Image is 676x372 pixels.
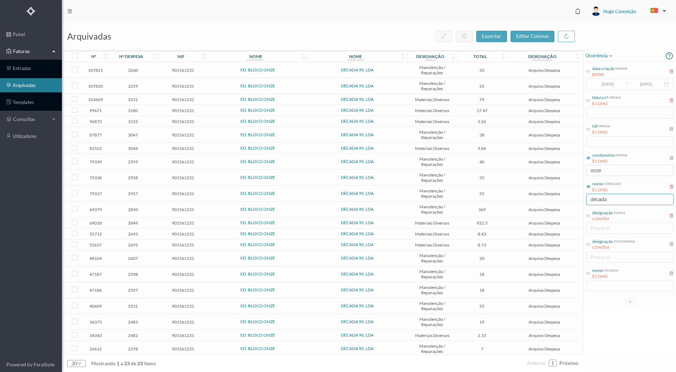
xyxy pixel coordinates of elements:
[459,146,505,151] span: 9.86
[160,132,206,138] span: 901561231
[509,175,580,180] span: Arquivo Despesa
[341,220,374,225] a: DÉCADA 90, LDA
[110,159,156,164] span: 2959
[592,267,603,274] div: nome
[459,272,505,277] span: 18
[509,68,580,73] span: Arquivo Despesa
[67,31,111,41] span: arquivadas
[459,119,505,124] span: 3.26
[592,152,615,158] div: condomínio
[85,83,106,89] span: 107820
[509,132,580,138] span: Arquivo Despesa
[409,285,455,295] span: Manutenção / Reparações
[85,242,106,248] span: 55657
[409,108,455,113] span: Materiais Diversos
[409,242,455,248] span: Materiais Diversos
[110,97,156,102] span: 3231
[532,58,553,61] div: status entrada
[240,332,275,338] a: ED. BLOCO ONZE
[409,220,455,226] span: Materiais Diversos
[240,118,275,124] a: ED. BLOCO ONZE
[613,210,625,215] div: rubrica
[240,220,275,225] a: ED. BLOCO ONZE
[67,9,72,14] i: icon: menu-fold
[592,101,621,107] div: É COMO
[509,272,580,277] span: Arquivo Despesa
[459,83,505,89] span: 25
[459,256,505,261] span: 20
[341,145,374,151] a: DÉCADA 90, LDA
[110,303,156,309] span: 2531
[85,119,106,124] span: 96872
[240,83,275,88] a: ED. BLOCO ONZE
[509,108,580,113] span: Arquivo Despesa
[240,107,275,113] a: ED. BLOCO ONZE
[347,58,364,61] div: fornecedor
[527,360,546,366] span: anterior
[160,333,206,338] span: 901561231
[613,238,635,244] div: status entrada
[110,68,156,73] span: 3260
[110,220,156,226] span: 2849
[509,319,580,325] span: Arquivo Despesa
[559,358,578,369] li: Página Seguinte
[592,216,625,222] div: CONTÉM
[592,72,627,78] div: ENTRE
[409,97,455,102] span: Materiais Diversos
[591,6,601,16] img: user_titan3.af2715ee.jpg
[573,7,582,16] i: icon: bell
[160,119,206,124] span: 901561231
[592,187,621,193] div: É COMO
[71,358,77,369] div: 30
[341,159,374,164] a: DÉCADA 90, LDA
[409,156,455,167] span: Manutenção / Reparações
[110,272,156,277] span: 2598
[85,346,106,351] span: 26612
[592,210,613,216] div: designação
[459,333,505,338] span: 2.15
[409,172,455,183] span: Manutenção / Reparações
[459,159,505,164] span: 40
[240,303,275,308] a: ED. BLOCO ONZE
[592,129,610,135] div: É COMO
[13,116,48,123] span: consultas
[559,360,578,366] span: próximo
[160,256,206,261] span: 901561231
[160,159,206,164] span: 901561231
[136,360,144,366] span: 23
[160,346,206,351] span: 901561231
[85,68,106,73] span: 107821
[592,181,603,187] div: nome
[85,207,106,212] span: 69379
[592,94,608,101] div: fatura nº
[85,333,106,338] span: 34343
[603,267,618,273] div: utilizador
[160,97,206,102] span: 901561231
[341,287,374,292] a: DÉCADA 90, LDA
[528,54,556,59] div: designação
[91,54,96,59] div: nº
[85,272,106,277] span: 47187
[91,360,116,366] span: mostrando
[247,58,264,61] div: condomínio
[110,256,156,261] span: 2607
[459,346,505,351] span: 7
[341,242,374,247] a: DÉCADA 90, LDA
[527,358,546,369] li: Página Anterior
[592,123,598,129] div: Nif
[110,242,156,248] span: 2692
[160,319,206,325] span: 901561231
[119,54,143,59] div: nº despesa
[459,175,505,180] span: 35
[85,108,106,113] span: 99671
[341,175,374,180] a: DÉCADA 90, LDA
[27,7,35,16] img: Logo
[459,242,505,248] span: 8.73
[240,207,275,212] a: ED. BLOCO ONZE
[240,231,275,236] a: ED. BLOCO ONZE
[110,231,156,237] span: 2693
[341,132,374,137] a: DÉCADA 90, LDA
[409,65,455,75] span: Manutenção / Reparações
[592,238,613,245] div: designação
[592,158,627,164] div: É COMO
